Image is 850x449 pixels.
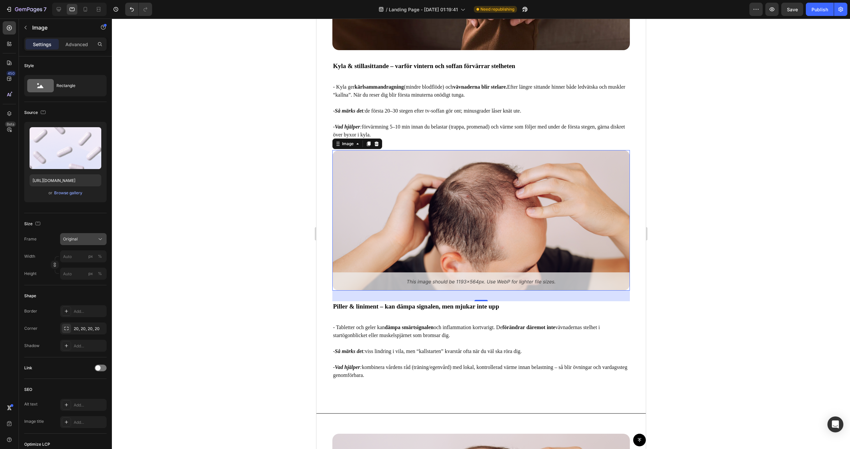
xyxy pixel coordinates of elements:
[781,3,803,16] button: Save
[96,270,104,278] button: px
[54,190,83,196] button: Browse gallery
[24,401,38,407] div: Alt text
[32,24,89,32] p: Image
[24,220,42,228] div: Size
[63,236,78,242] span: Original
[30,174,101,186] input: https://example.com/image.jpg
[24,253,35,259] label: Width
[98,271,102,277] div: %
[60,268,107,280] input: px%
[96,252,104,260] button: px
[33,41,51,48] p: Settings
[787,7,798,12] span: Save
[87,252,95,260] button: %
[480,6,514,12] span: Need republishing
[24,308,37,314] div: Border
[74,309,105,314] div: Add...
[24,108,47,117] div: Source
[389,6,458,13] span: Landing Page - [DATE] 01:19:41
[24,441,50,447] div: Optimize LCP
[24,293,36,299] div: Shape
[48,189,52,197] span: or
[806,3,834,16] button: Publish
[65,41,88,48] p: Advanced
[74,419,105,425] div: Add...
[60,250,107,262] input: px%
[43,5,46,13] p: 7
[386,6,387,13] span: /
[125,3,152,16] div: Undo/Redo
[88,253,93,259] div: px
[60,233,107,245] button: Original
[30,127,101,169] img: preview-image
[87,270,95,278] button: %
[24,387,32,393] div: SEO
[24,343,40,349] div: Shadow
[24,418,44,424] div: Image title
[811,6,828,13] div: Publish
[74,402,105,408] div: Add...
[74,343,105,349] div: Add...
[24,236,37,242] label: Frame
[88,271,93,277] div: px
[316,19,646,449] iframe: Design area
[24,63,34,69] div: Style
[827,416,843,432] div: Open Intercom Messenger
[54,190,82,196] div: Browse gallery
[3,3,49,16] button: 7
[56,78,97,93] div: Rectangle
[6,71,16,76] div: 450
[98,253,102,259] div: %
[24,271,37,277] label: Height
[24,365,32,371] div: Link
[5,122,16,127] div: Beta
[24,325,38,331] div: Corner
[74,326,105,332] div: 20, 20, 20, 20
